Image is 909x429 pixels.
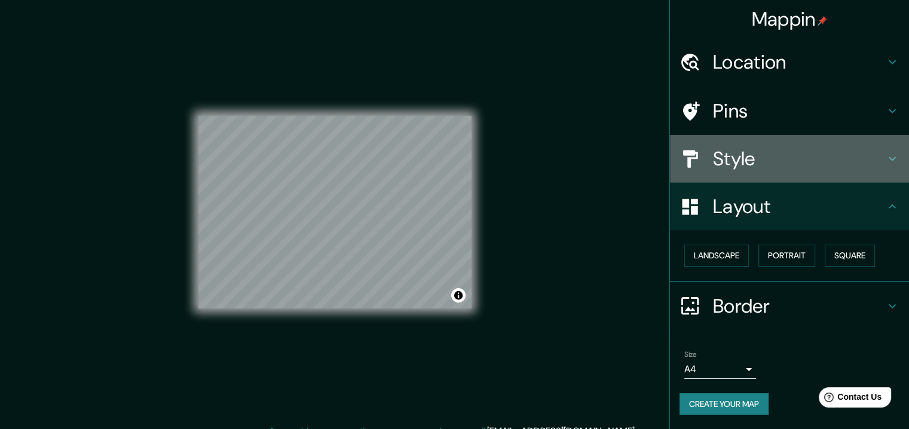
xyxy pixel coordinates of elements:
[684,349,697,359] label: Size
[803,382,896,416] iframe: Help widget launcher
[670,282,909,330] div: Border
[198,116,472,308] canvas: Map
[451,288,466,303] button: Toggle attribution
[758,245,815,267] button: Portrait
[713,195,885,218] h4: Layout
[670,87,909,135] div: Pins
[713,99,885,123] h4: Pins
[713,50,885,74] h4: Location
[684,245,749,267] button: Landscape
[825,245,875,267] button: Square
[670,38,909,86] div: Location
[752,7,828,31] h4: Mappin
[680,393,769,415] button: Create your map
[684,360,756,379] div: A4
[670,135,909,183] div: Style
[713,147,885,171] h4: Style
[670,183,909,230] div: Layout
[818,16,827,26] img: pin-icon.png
[713,294,885,318] h4: Border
